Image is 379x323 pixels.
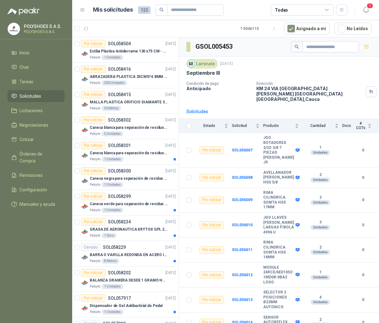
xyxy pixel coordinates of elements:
[263,119,302,133] th: Producto
[302,172,339,178] b: 2
[200,146,224,154] div: Por cotizar
[81,177,88,185] img: Company Logo
[302,317,339,322] b: 2
[200,296,224,304] div: Por cotizar
[81,203,88,210] img: Company Logo
[19,64,29,71] span: Chat
[81,167,105,175] div: Por cotizar
[200,271,224,279] div: Por cotizar
[19,172,43,179] span: Remisiones
[90,74,168,80] p: ABRAZADERA PLASTICA 25CMS*4.8MM NEGRA
[90,157,100,162] p: Patojito
[138,6,151,14] span: 123
[72,63,179,88] a: Por cotizarSOL058416[DATE] Company LogoABRAZADERA PLASTICA 25CMS*4.8MM NEGRAPatojito300 Unidades
[81,91,105,98] div: Por cotizar
[108,220,131,224] p: SOL058234
[72,190,179,216] a: Por cotizarSOL058299[DATE] Company LogoCaneca verde para separación de residuo 55 LTPatojito1 Uni...
[102,208,123,213] div: 1 Unidades
[108,118,131,122] p: SOL058302
[355,247,371,253] b: 0
[102,284,123,289] div: 1 Unidades
[311,200,330,205] div: Unidades
[19,49,29,56] span: Inicio
[355,119,379,133] th: # COTs
[90,233,100,238] p: Patojito
[90,106,100,111] p: Patojito
[302,145,339,150] b: 1
[186,59,218,68] div: Laminate
[186,86,251,91] p: Anticipado
[165,117,176,123] p: [DATE]
[342,119,355,133] th: Docs
[232,198,253,202] a: SOL056009
[24,24,63,29] p: POLYSHOES S.A.S.
[165,295,176,301] p: [DATE]
[232,298,253,302] a: SOL056013
[90,80,100,85] p: Patojito
[165,143,176,149] p: [DATE]
[102,233,116,238] div: 1 Tarro
[355,197,371,203] b: 0
[232,123,254,128] span: Solicitud
[81,244,100,251] div: Cerrado
[232,223,253,227] a: SOL056010
[165,41,176,47] p: [DATE]
[90,303,163,309] p: Dispensador de Gel Antibactirial de Pedal
[19,186,47,193] span: Configuración
[90,227,168,233] p: GRASA DE AERONAUTICA KRYTOX GPL 207 (SE ADJUNTA IMAGEN DE REFERENCIA)
[81,65,105,73] div: Por cotizar
[19,151,59,164] span: Órdenes de Compra
[311,225,330,230] div: Unidades
[72,241,179,266] a: CerradoSOL058229[DATE] Company LogoBARRA O VARILLA REDONDA EN ACERO INOXIDABLE DE 2" O 50 MMPatoj...
[200,221,224,229] div: Por cotizar
[256,81,364,86] p: Dirección
[355,222,371,228] b: 0
[263,215,294,235] b: JGO LLAVES [PERSON_NAME] LARGAS P/BOLA 4996 U
[90,284,100,289] p: Patojito
[102,157,123,162] div: 1 Unidades
[195,123,223,128] span: Estado
[19,122,48,129] span: Negociaciones
[355,121,366,130] span: # COTs
[232,148,253,152] a: SOL056007
[103,245,126,249] p: SOL058229
[200,246,224,254] div: Por cotizar
[355,147,371,153] b: 0
[8,198,65,210] a: Manuales y ayuda
[108,296,131,300] p: SOL057917
[8,134,65,145] a: Cotizar
[8,47,65,59] a: Inicio
[263,265,294,285] b: MODULE 24RCE/6ED1052-1MD08-0BA2 LOGO
[81,269,105,276] div: Por cotizar
[108,41,131,46] p: SOL058504
[102,106,121,111] div: 50 Metros
[108,67,131,71] p: SOL058416
[108,92,131,97] p: SOL058415
[311,150,330,155] div: Unidades
[90,259,100,264] p: Patojito
[8,184,65,196] a: Configuración
[19,201,55,208] span: Manuales y ayuda
[102,182,123,187] div: 1 Unidades
[311,178,330,183] div: Unidades
[108,169,131,173] p: SOL058300
[81,116,105,124] div: Por cotizar
[8,23,20,35] img: Company Logo
[263,190,294,210] b: RIMA CILINDRICA SOMTA HSS 17MM
[90,252,168,258] p: BARRA O VARILLA REDONDA EN ACERO INOXIDABLE DE 2" O 50 MM
[72,165,179,190] a: Por cotizarSOL058300[DATE] Company LogoCaneca negra para separación de residuo 55 LTPatojito1 Uni...
[81,50,88,57] img: Company Logo
[263,123,294,128] span: Producto
[108,271,131,275] p: SOL058202
[81,228,88,236] img: Company Logo
[24,30,63,34] p: POLYSHOES S.A.S.
[275,7,288,14] div: Todas
[263,135,294,165] b: JGO BOTADORES 3/32-3/8 7 PIEZAS [PERSON_NAME] J9
[334,23,371,35] button: No Leídos
[355,297,371,303] b: 0
[81,40,105,47] div: Por cotizar
[302,270,339,275] b: 1
[232,175,253,180] a: SOL056008
[232,273,253,277] b: SOL056012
